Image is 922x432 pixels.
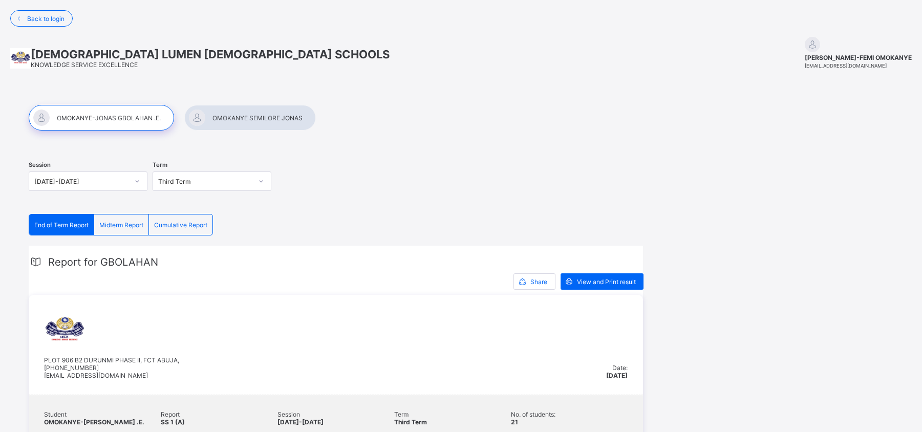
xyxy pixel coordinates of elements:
span: [DATE]-[DATE] [277,418,324,426]
span: [EMAIL_ADDRESS][DOMAIN_NAME] [805,63,887,69]
span: Session [29,161,51,168]
span: Third Term [394,418,427,426]
span: KNOWLEDGE SERVICE EXCELLENCE [31,61,138,69]
div: [DATE]-[DATE] [34,178,128,185]
span: View and Print result [577,278,636,286]
span: Report [161,411,277,418]
span: No. of students: [511,411,628,418]
span: Cumulative Report [154,221,207,229]
span: End of Term Report [34,221,89,229]
span: Back to login [27,15,65,23]
div: Third Term [158,178,252,185]
img: sanctuslumenchristischool.png [44,310,85,351]
img: default.svg [805,37,820,52]
span: [DATE] [606,372,628,379]
span: PLOT 906 B2 DURUNMI PHASE II, FCT ABUJA, [PHONE_NUMBER] [EMAIL_ADDRESS][DOMAIN_NAME] [44,356,179,379]
span: Session [277,411,394,418]
span: 21 [511,418,518,426]
span: [PERSON_NAME]-FEMI OMOKANYE [805,54,912,61]
img: School logo [10,48,31,69]
span: SS 1 (A) [161,418,185,426]
span: Share [530,278,547,286]
span: Report for GBOLAHAN [48,256,158,268]
span: OMOKANYE-[PERSON_NAME] .E. [44,418,144,426]
span: Term [394,411,511,418]
span: Term [153,161,167,168]
span: Date: [612,364,628,372]
span: Midterm Report [99,221,143,229]
span: [DEMOGRAPHIC_DATA] LUMEN [DEMOGRAPHIC_DATA] SCHOOLS [31,48,390,61]
span: Student [44,411,161,418]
